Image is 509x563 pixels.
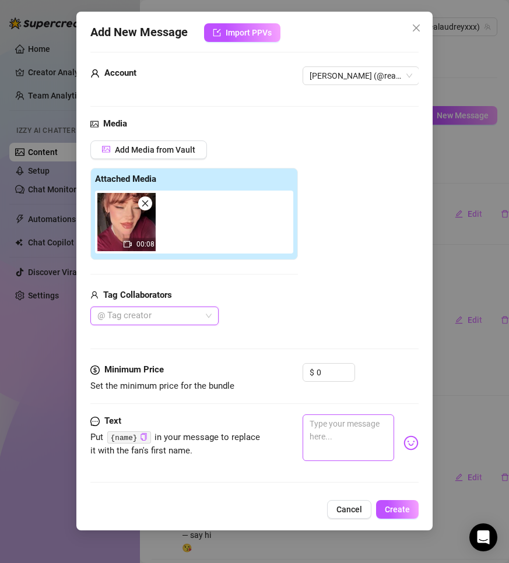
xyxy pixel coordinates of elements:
span: 00:08 [136,240,155,248]
span: Cancel [336,505,362,514]
button: Click to Copy [140,433,148,442]
strong: Account [104,68,136,78]
img: svg%3e [403,435,419,451]
img: media [97,193,156,251]
div: Open Intercom Messenger [469,523,497,551]
span: user [90,288,99,302]
strong: Attached Media [95,174,156,184]
strong: Minimum Price [104,364,164,375]
button: Cancel [327,500,371,519]
span: Set the minimum price for the bundle [90,381,234,391]
span: Put in your message to replace it with the fan's first name. [90,432,261,456]
strong: Tag Collaborators [103,290,172,300]
span: Add Media from Vault [115,145,195,154]
span: message [90,414,100,428]
span: close [141,199,149,207]
span: import [213,29,221,37]
span: Audrey (@realaudreyxxx) [310,67,412,85]
span: picture [102,145,110,153]
code: {name} [107,431,151,444]
button: Add Media from Vault [90,140,207,159]
strong: Media [103,118,127,129]
span: Add New Message [90,23,188,42]
button: Close [407,19,426,37]
span: picture [90,117,99,131]
span: Close [407,23,426,33]
strong: Text [104,416,121,426]
button: Import PPVs [204,23,280,42]
span: close [412,23,421,33]
span: copy [140,433,148,441]
button: Create [376,500,419,519]
span: dollar [90,363,100,377]
span: video-camera [124,240,132,248]
span: Import PPVs [226,28,272,37]
span: user [90,66,100,80]
div: 00:08 [97,193,156,251]
span: Create [385,505,410,514]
